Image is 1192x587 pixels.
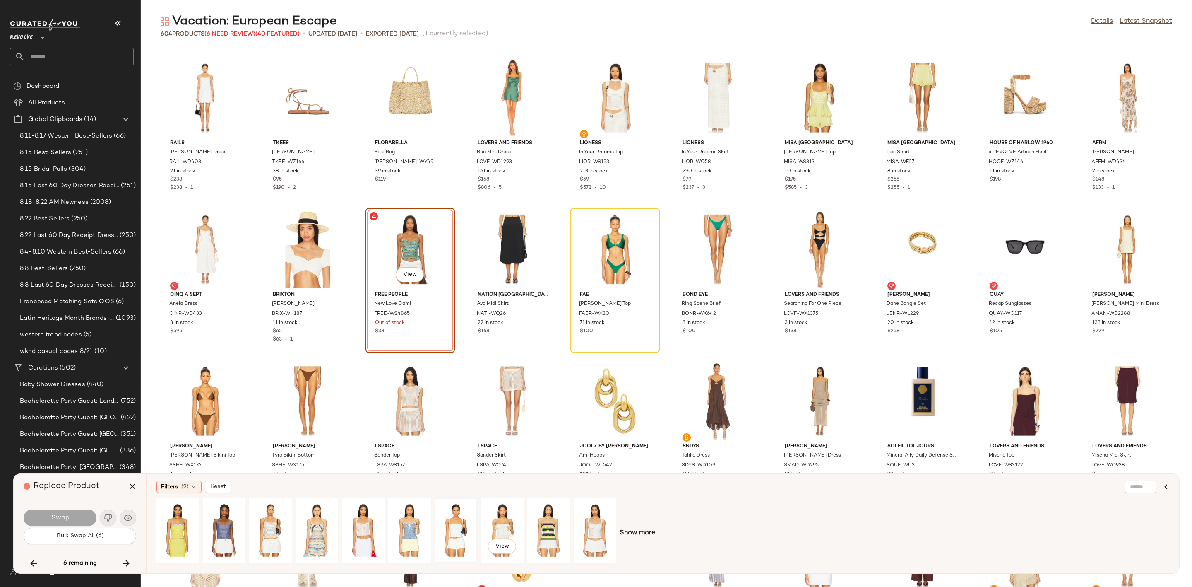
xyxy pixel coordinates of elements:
[991,283,996,288] img: svg%3e
[58,363,76,373] span: (502)
[579,149,623,156] span: In Your Dreams Top
[887,159,914,166] span: MISA-WF27
[478,328,489,335] span: $168
[1086,59,1169,136] img: AFFM-WD434_V1.jpg
[797,185,805,191] span: •
[82,115,96,124] span: (14)
[1086,362,1169,440] img: LOVF-WQ938_V1.jpg
[20,347,93,356] span: wknd casual codes 8/21
[573,59,657,136] img: LIOR-WS153_V1.jpg
[989,149,1046,156] span: x REVOLVE Artisan Heel
[990,319,1015,327] span: 12 in stock
[266,59,350,136] img: TKEE-WZ166_V1.jpg
[56,533,103,539] span: Bulk Swap All (6)
[273,471,296,478] span: 6 in stock
[683,328,696,335] span: $100
[119,430,136,439] span: (351)
[478,168,505,175] span: 161 in stock
[1091,452,1131,459] span: Mischa Midi Skirt
[785,176,796,184] span: $195
[118,280,136,290] span: (150)
[887,185,899,191] span: $255
[887,300,926,308] span: Dane Bangle Set
[374,159,433,166] span: [PERSON_NAME]-WY49
[1104,185,1112,191] span: •
[1092,471,1115,478] span: 2 in stock
[93,347,107,356] span: (10)
[990,443,1060,450] span: Lovers and Friends
[20,181,119,191] span: 8.15 Last 60 Day Dresses Receipt
[273,328,282,335] span: $65
[34,482,100,490] span: Replace Product
[1092,328,1104,335] span: $229
[785,140,855,147] span: MISA [GEOGRAPHIC_DATA]
[205,481,231,493] button: Reset
[887,310,919,318] span: JENR-WL229
[255,31,300,37] span: (40 Featured)
[368,211,452,288] img: FREE-WS4865_V1.jpg
[676,362,759,440] img: SDYS-WD109_V1.jpg
[391,501,428,560] img: FREE-WS5054_V1.jpg
[478,176,489,184] span: $168
[26,82,59,91] span: Dashboard
[887,149,910,156] span: Lexi Short
[119,181,136,191] span: (251)
[784,159,815,166] span: MISA-WS313
[20,198,89,207] span: 8.18-8.22 AM Newness
[1092,291,1163,299] span: [PERSON_NAME]
[273,337,282,342] span: $65
[1092,443,1163,450] span: Lovers and Friends
[375,176,386,184] span: $119
[273,185,285,191] span: $190
[488,539,516,554] button: View
[887,319,914,327] span: 20 in stock
[119,413,136,423] span: (422)
[477,159,512,166] span: LOVF-WD1293
[477,462,506,469] span: LSPA-WQ74
[785,319,807,327] span: 3 in stock
[20,446,118,456] span: Bachelorette Party Guest: [GEOGRAPHIC_DATA]
[28,363,58,373] span: Curations
[272,452,315,459] span: Tyro Bikini Bottom
[881,59,964,136] img: MISA-WF27_V1.jpg
[170,140,240,147] span: Rails
[273,319,298,327] span: 11 in stock
[206,501,243,560] img: LIOR-WS214_V1.jpg
[1112,185,1115,191] span: 1
[478,185,490,191] span: $806
[375,471,400,478] span: 71 in stock
[990,328,1002,335] span: $105
[272,149,315,156] span: [PERSON_NAME]
[694,185,702,191] span: •
[272,159,304,166] span: TKEE-WZ166
[580,319,605,327] span: 71 in stock
[170,176,182,184] span: $238
[682,452,710,459] span: Tahlia Dress
[1092,185,1104,191] span: $133
[908,185,910,191] span: 1
[990,471,1012,478] span: 9 in stock
[170,471,193,478] span: 6 in stock
[579,300,631,308] span: [PERSON_NAME] Top
[396,267,424,282] button: View
[990,176,1001,184] span: $198
[375,140,445,147] span: florabella
[478,443,548,450] span: LSPACE
[293,185,296,191] span: 2
[477,452,506,459] span: Sander Skirt
[580,471,608,478] span: 101 in stock
[111,247,125,257] span: (66)
[374,149,395,156] span: Baie Bag
[20,463,118,472] span: Bachelorette Party: [GEOGRAPHIC_DATA]
[990,140,1060,147] span: House of Harlow 1960
[530,501,567,560] img: HEAR-WS410_V1.jpg
[983,362,1067,440] img: LOVF-WS3122_V1.jpg
[190,185,193,191] span: 1
[303,29,305,39] span: •
[28,98,65,108] span: All Products
[345,501,382,560] img: LESH-WS344_V1.jpg
[682,159,711,166] span: LIOR-WQ58
[181,483,189,491] span: (2)
[887,291,958,299] span: [PERSON_NAME]
[422,29,488,39] span: (1 currently selected)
